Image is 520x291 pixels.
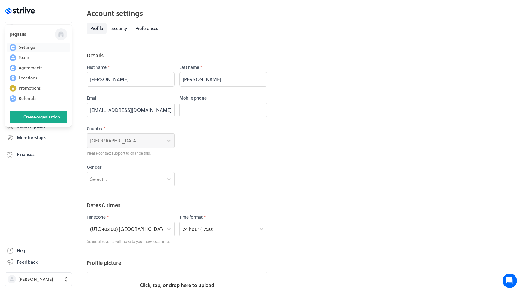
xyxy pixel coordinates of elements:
button: Promotions [7,84,70,93]
h2: Dates & times [87,201,267,209]
label: First name [87,64,175,70]
p: Click, tap, or drop here to upload [140,282,214,289]
span: Team [19,54,29,60]
h1: Hi [PERSON_NAME] [9,29,111,39]
span: Referrals [19,95,36,101]
h2: Profile picture [87,259,267,267]
button: Locations [7,73,70,83]
span: Agreements [19,65,42,71]
button: Team [7,53,70,63]
button: Settings [7,43,70,52]
span: Locations [19,75,37,81]
p: Schedule events will move to your new local time. [87,239,175,244]
h2: We're here to help. Ask us anything! [9,40,111,59]
span: Promotions [19,85,41,91]
a: Preferences [132,23,162,34]
h2: Details [87,51,267,60]
button: Agreements [7,63,70,73]
a: Profile [87,23,107,34]
button: Create organisation [10,111,67,123]
input: Search articles [17,103,107,115]
button: New conversation [9,70,111,82]
div: (UTC +02:00) [GEOGRAPHIC_DATA]/[GEOGRAPHIC_DATA] [90,226,164,232]
label: Email [87,95,175,101]
p: Find an answer quickly [8,93,112,101]
label: Gender [87,164,175,170]
h2: Account settings [87,7,510,19]
label: Timezone [87,214,175,220]
label: Time format [179,214,267,220]
div: Select... [90,176,107,182]
h3: pegazus [10,31,50,37]
span: Create organisation [23,114,60,120]
label: Country [87,126,175,132]
span: New conversation [39,74,72,78]
nav: Tabs [87,23,510,34]
span: Settings [19,44,35,50]
button: Referrals [7,94,70,103]
iframe: gist-messenger-bubble-iframe [503,274,517,288]
div: 24 hour (17:30) [183,226,214,232]
a: Security [108,23,131,34]
label: Last name [179,64,267,70]
p: Please contact support to change this. [87,150,175,156]
label: Mobile phone [179,95,267,101]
